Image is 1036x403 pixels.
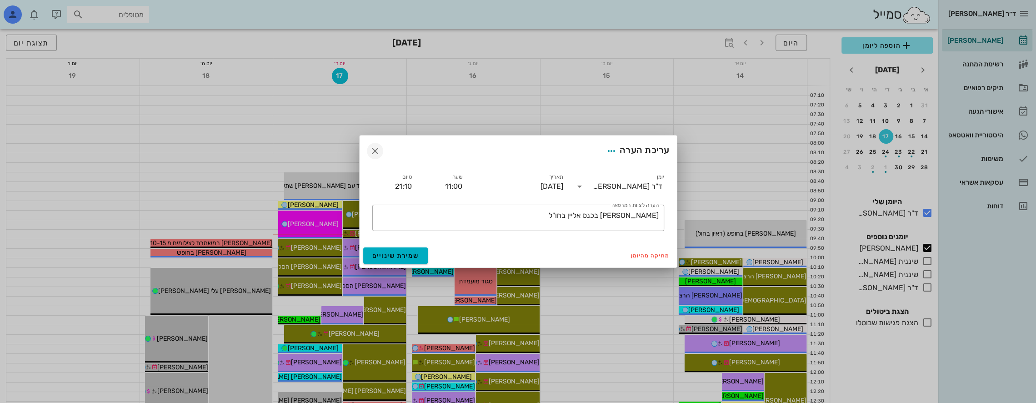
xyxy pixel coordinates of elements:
[372,252,419,260] span: שמירת שינויים
[627,249,673,262] button: מחיקה מהיומן
[574,179,664,194] div: יומןד"ר [PERSON_NAME]
[593,182,662,191] div: ד"ר [PERSON_NAME]
[611,202,658,209] label: הערה לצוות המרפאה
[452,174,462,181] label: שעה
[631,252,670,259] span: מחיקה מהיומן
[363,247,428,264] button: שמירת שינויים
[549,174,563,181] label: תאריך
[656,174,664,181] label: יומן
[402,174,412,181] label: סיום
[603,143,670,159] div: עריכת הערה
